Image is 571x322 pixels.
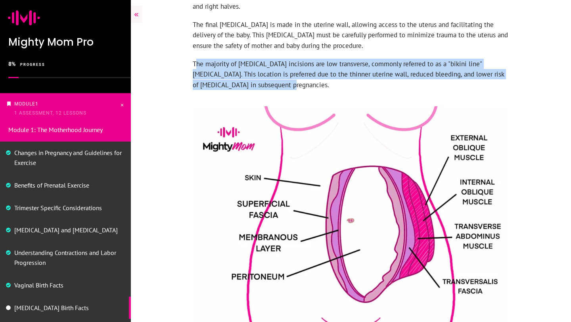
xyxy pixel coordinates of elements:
span: 8% [8,61,15,67]
p: The majority of [MEDICAL_DATA] incisions are low transverse, commonly referred to as a "bikini li... [193,59,509,98]
p: Module [14,100,119,118]
span: 1 Assessment, 12 Lessons [14,110,86,116]
a: [MEDICAL_DATA] and [MEDICAL_DATA] [14,226,118,234]
p: The final [MEDICAL_DATA] is made in the uterine wall, allowing access to the uterus and facilitat... [193,19,509,59]
span: progress [20,63,45,67]
a: Changes in Pregnancy and Guidelines for Exercise [14,149,122,167]
span: 1 [35,101,38,107]
a: Trimester Specific Considerations [14,204,102,212]
a: [MEDICAL_DATA] Birth Facts [14,304,89,312]
a: Benefits of Prenatal Exercise [14,181,89,189]
a: Understanding Contractions and Labor Progression [14,249,116,266]
a: Vaginal Birth Facts [14,281,63,289]
span: Mighty Mom Pro [8,35,94,49]
a: Module 1: The Motherhood Journey [8,126,103,134]
img: ico-mighty-mom [8,2,40,34]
